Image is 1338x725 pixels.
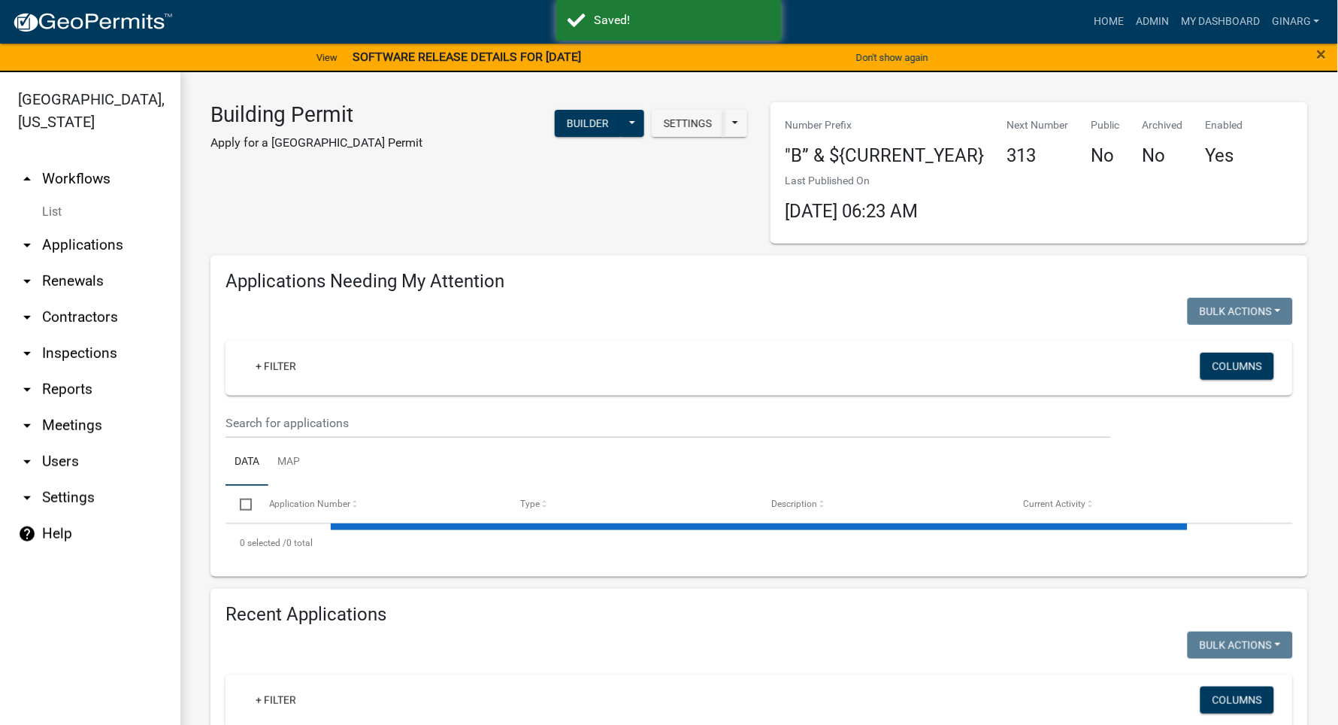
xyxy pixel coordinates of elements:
[210,134,422,152] p: Apply for a [GEOGRAPHIC_DATA] Permit
[18,525,36,543] i: help
[226,438,268,487] a: Data
[786,201,919,222] span: [DATE] 06:23 AM
[786,117,985,133] p: Number Prefix
[758,486,1010,522] datatable-header-cell: Description
[1143,117,1183,133] p: Archived
[1091,117,1120,133] p: Public
[1188,632,1293,659] button: Bulk Actions
[594,11,770,29] div: Saved!
[210,102,422,128] h3: Building Permit
[226,408,1111,438] input: Search for applications
[1088,8,1130,36] a: Home
[1200,353,1274,380] button: Columns
[1317,44,1327,65] span: ×
[786,173,919,189] p: Last Published On
[1130,8,1175,36] a: Admin
[1317,45,1327,63] button: Close
[18,236,36,254] i: arrow_drop_down
[18,381,36,399] i: arrow_drop_down
[1007,117,1069,133] p: Next Number
[18,417,36,435] i: arrow_drop_down
[772,499,818,509] span: Description
[1175,8,1266,36] a: My Dashboard
[652,110,724,137] button: Settings
[555,110,621,137] button: Builder
[1091,145,1120,167] h4: No
[254,486,506,522] datatable-header-cell: Application Number
[353,50,581,64] strong: SOFTWARE RELEASE DETAILS FOR [DATE]
[269,499,351,509] span: Application Number
[18,170,36,188] i: arrow_drop_up
[786,145,985,167] h4: "B” & ${CURRENT_YEAR}
[520,499,540,509] span: Type
[240,538,286,548] span: 0 selected /
[18,344,36,362] i: arrow_drop_down
[244,353,308,380] a: + Filter
[18,453,36,471] i: arrow_drop_down
[268,438,309,487] a: Map
[1266,8,1326,36] a: ginarg
[310,45,344,70] a: View
[18,272,36,290] i: arrow_drop_down
[1007,145,1069,167] h4: 313
[1206,145,1243,167] h4: Yes
[226,486,254,522] datatable-header-cell: Select
[226,524,1293,562] div: 0 total
[1206,117,1243,133] p: Enabled
[850,45,934,70] button: Don't show again
[1009,486,1261,522] datatable-header-cell: Current Activity
[226,604,1293,626] h4: Recent Applications
[18,489,36,507] i: arrow_drop_down
[1143,145,1183,167] h4: No
[1188,298,1293,325] button: Bulk Actions
[506,486,758,522] datatable-header-cell: Type
[1024,499,1086,509] span: Current Activity
[226,271,1293,293] h4: Applications Needing My Attention
[1200,687,1274,714] button: Columns
[18,308,36,326] i: arrow_drop_down
[244,687,308,714] a: + Filter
